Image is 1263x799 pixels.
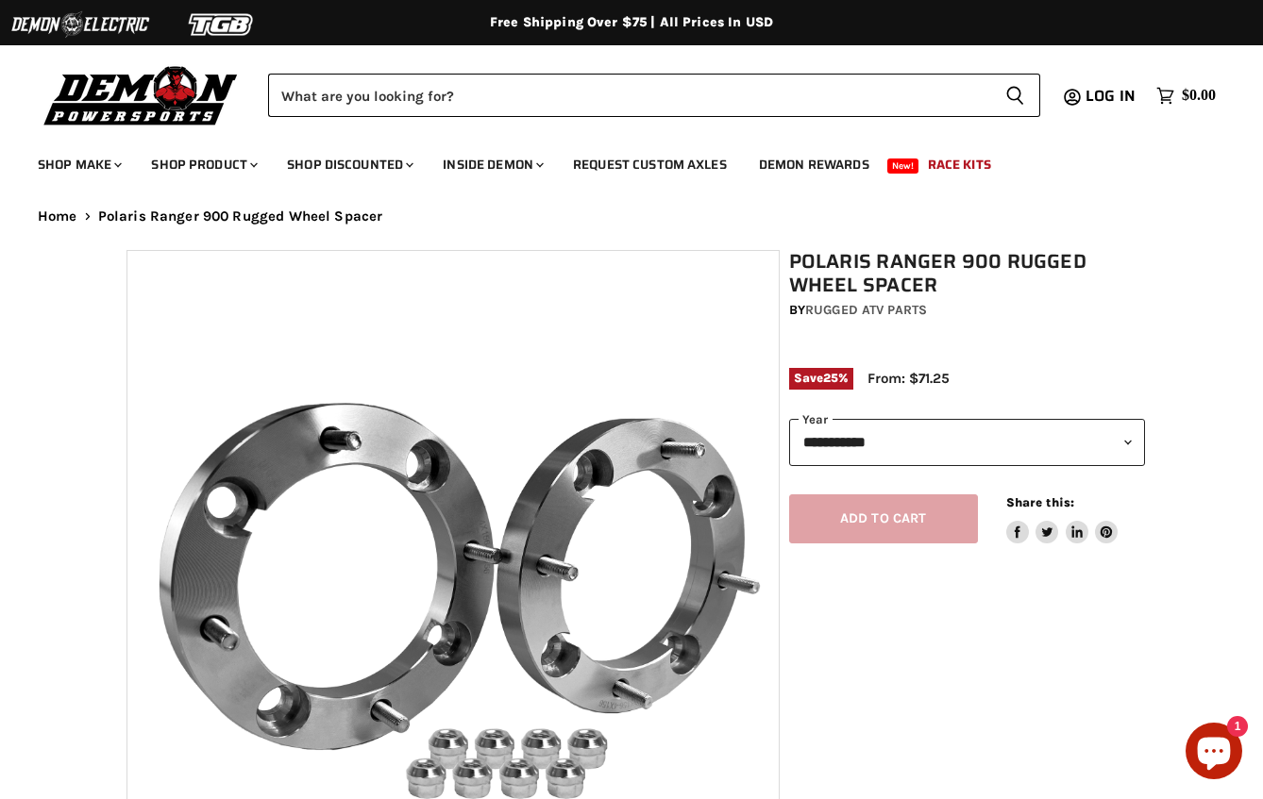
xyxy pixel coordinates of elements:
aside: Share this: [1006,494,1119,544]
a: Rugged ATV Parts [805,302,927,318]
a: Log in [1077,88,1147,105]
a: Demon Rewards [745,145,884,184]
img: TGB Logo 2 [151,7,293,42]
img: Demon Electric Logo 2 [9,7,151,42]
h1: Polaris Ranger 900 Rugged Wheel Spacer [789,250,1145,297]
a: Shop Discounted [273,145,425,184]
input: Search [268,74,990,117]
a: Shop Product [137,145,269,184]
form: Product [268,74,1040,117]
span: 25 [823,371,838,385]
a: $0.00 [1147,82,1225,109]
span: Log in [1086,84,1136,108]
div: by [789,300,1145,321]
span: From: $71.25 [867,370,950,387]
span: New! [887,158,919,174]
img: Demon Powersports [38,61,244,128]
a: Home [38,208,77,225]
span: Save % [789,368,853,389]
a: Shop Make [24,145,133,184]
span: Share this: [1006,495,1074,509]
a: Request Custom Axles [559,145,741,184]
span: Polaris Ranger 900 Rugged Wheel Spacer [98,208,383,225]
span: $0.00 [1182,87,1216,105]
button: Search [990,74,1040,117]
a: Race Kits [914,145,1005,184]
a: Inside Demon [429,145,555,184]
inbox-online-store-chat: Shopify online store chat [1180,723,1248,784]
ul: Main menu [24,138,1211,184]
select: year [789,419,1145,465]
